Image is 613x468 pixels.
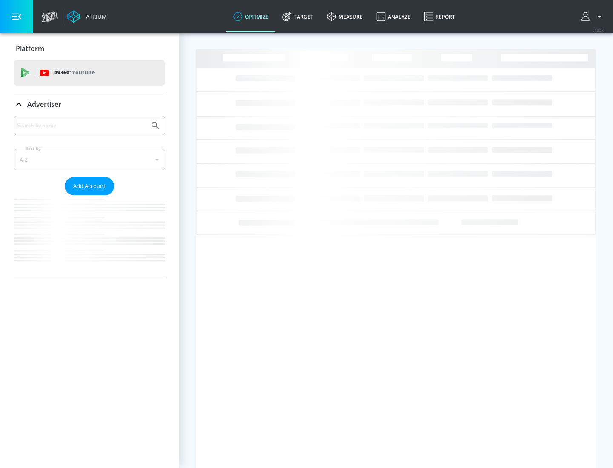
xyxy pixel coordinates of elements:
div: DV360: Youtube [14,60,165,86]
div: A-Z [14,149,165,170]
nav: list of Advertiser [14,195,165,278]
div: Platform [14,37,165,60]
p: Youtube [72,68,95,77]
p: Platform [16,44,44,53]
label: Sort By [24,146,43,151]
div: Advertiser [14,116,165,278]
a: optimize [226,1,275,32]
p: Advertiser [27,100,61,109]
div: Atrium [83,13,107,20]
p: DV360: [53,68,95,77]
a: Atrium [67,10,107,23]
a: Target [275,1,320,32]
a: Report [417,1,462,32]
input: Search by name [17,120,146,131]
a: measure [320,1,370,32]
div: Advertiser [14,92,165,116]
span: Add Account [73,181,106,191]
button: Add Account [65,177,114,195]
span: v 4.32.0 [593,28,604,33]
a: Analyze [370,1,417,32]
